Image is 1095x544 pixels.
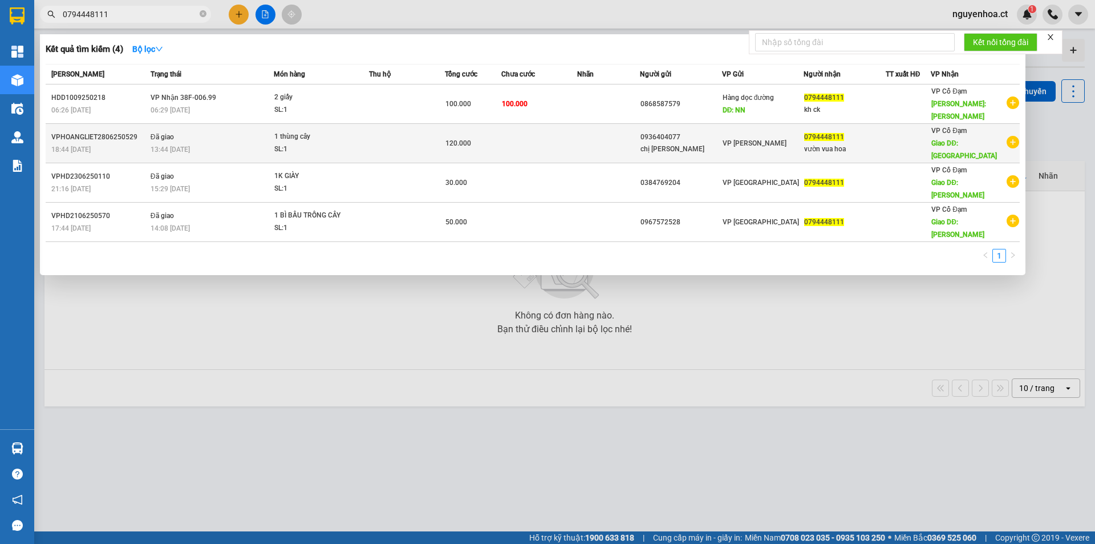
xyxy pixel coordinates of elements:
[274,70,305,78] span: Món hàng
[151,172,174,180] span: Đã giao
[640,216,721,228] div: 0967572528
[640,143,721,155] div: chị [PERSON_NAME]
[274,222,360,235] div: SL: 1
[723,94,774,102] span: Hàng dọc đường
[979,249,992,263] button: left
[274,104,360,116] div: SL: 1
[151,185,190,193] span: 15:29 [DATE]
[1007,96,1019,109] span: plus-circle
[274,170,360,183] div: 1K GIÀY
[151,133,174,141] span: Đã giao
[123,40,172,58] button: Bộ lọcdown
[931,179,984,199] span: Giao DĐ: [PERSON_NAME]
[151,224,190,232] span: 14:08 [DATE]
[12,494,23,505] span: notification
[723,179,799,187] span: VP [GEOGRAPHIC_DATA]
[804,218,844,226] span: 0794448111
[274,131,360,143] div: 1 thùng cây
[964,33,1037,51] button: Kết nối tổng đài
[804,133,844,141] span: 0794448111
[804,94,844,102] span: 0794448111
[979,249,992,263] li: Previous Page
[445,70,477,78] span: Tổng cước
[51,146,91,154] span: 18:44 [DATE]
[804,143,885,155] div: vườn vua hoa
[931,70,959,78] span: VP Nhận
[51,92,147,104] div: HDD1009250218
[973,36,1028,49] span: Kết nối tổng đài
[51,224,91,232] span: 17:44 [DATE]
[51,70,104,78] span: [PERSON_NAME]
[51,131,147,143] div: VPHOANGLIET2806250529
[151,212,174,220] span: Đã giao
[993,249,1005,262] a: 1
[11,103,23,115] img: warehouse-icon
[12,469,23,479] span: question-circle
[200,10,206,17] span: close-circle
[10,7,25,25] img: logo-vxr
[369,70,391,78] span: Thu hộ
[804,70,841,78] span: Người nhận
[47,10,55,18] span: search
[151,70,181,78] span: Trạng thái
[46,43,123,55] h3: Kết quả tìm kiếm ( 4 )
[886,70,920,78] span: TT xuất HĐ
[1009,252,1016,259] span: right
[722,70,744,78] span: VP Gửi
[132,45,163,54] strong: Bộ lọc
[151,94,216,102] span: VP Nhận 38F-006.99
[640,131,721,143] div: 0936404077
[982,252,989,259] span: left
[931,139,997,160] span: Giao DĐ: [GEOGRAPHIC_DATA]
[11,46,23,58] img: dashboard-icon
[804,179,844,187] span: 0794448111
[11,442,23,454] img: warehouse-icon
[1006,249,1020,263] button: right
[1006,249,1020,263] li: Next Page
[804,104,885,116] div: kh ck
[51,185,91,193] span: 21:16 [DATE]
[577,70,594,78] span: Nhãn
[501,70,535,78] span: Chưa cước
[445,179,467,187] span: 30.000
[931,100,986,120] span: [PERSON_NAME]: [PERSON_NAME]
[274,143,360,156] div: SL: 1
[502,100,528,108] span: 100.000
[445,218,467,226] span: 50.000
[1007,175,1019,188] span: plus-circle
[11,131,23,143] img: warehouse-icon
[931,87,967,95] span: VP Cổ Đạm
[931,127,967,135] span: VP Cổ Đạm
[640,98,721,110] div: 0868587579
[51,210,147,222] div: VPHD2106250570
[755,33,955,51] input: Nhập số tổng đài
[931,218,984,239] span: Giao DĐ: [PERSON_NAME]
[274,91,360,104] div: 2 giấy
[151,146,190,154] span: 13:44 [DATE]
[1007,215,1019,227] span: plus-circle
[274,209,360,222] div: 1 BÌ BẦU TRỒNG CÂY
[63,8,197,21] input: Tìm tên, số ĐT hoặc mã đơn
[723,139,786,147] span: VP [PERSON_NAME]
[640,177,721,189] div: 0384769204
[445,139,471,147] span: 120.000
[51,171,147,183] div: VPHD2306250110
[11,160,23,172] img: solution-icon
[723,106,746,114] span: DĐ: NN
[274,183,360,195] div: SL: 1
[723,218,799,226] span: VP [GEOGRAPHIC_DATA]
[931,205,967,213] span: VP Cổ Đạm
[155,45,163,53] span: down
[1047,33,1055,41] span: close
[11,74,23,86] img: warehouse-icon
[151,106,190,114] span: 06:29 [DATE]
[931,166,967,174] span: VP Cổ Đạm
[1007,136,1019,148] span: plus-circle
[12,520,23,531] span: message
[445,100,471,108] span: 100.000
[200,9,206,20] span: close-circle
[640,70,671,78] span: Người gửi
[51,106,91,114] span: 06:26 [DATE]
